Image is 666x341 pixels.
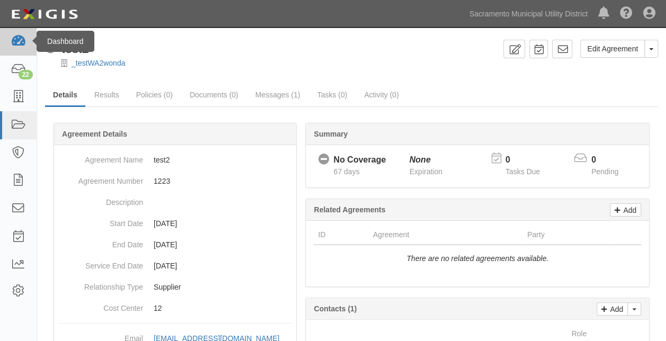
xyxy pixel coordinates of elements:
[45,43,56,54] i: No Coverage
[154,303,292,313] p: 12
[620,7,633,20] i: Help Center - Complianz
[86,84,127,105] a: Results
[58,276,292,298] dd: Supplier
[410,155,431,164] i: None
[62,130,127,138] b: Agreement Details
[333,154,386,166] div: No Coverage
[356,84,406,105] a: Activity (0)
[58,255,292,276] dd: [DATE]
[128,84,181,105] a: Policies (0)
[607,303,623,315] p: Add
[19,70,33,79] div: 22
[314,205,385,214] b: Related Agreements
[58,213,292,234] dd: [DATE]
[58,213,143,229] dt: Start Date
[318,154,329,165] i: No Coverage
[314,130,348,138] b: Summary
[333,167,359,176] span: Since 07/18/2025
[72,59,125,67] a: _testWA2wonda
[58,298,143,313] dt: Cost Center
[314,304,357,313] b: Contacts (1)
[410,167,442,176] span: Expiration
[8,5,81,24] img: logo-5460c22ac91f19d4615b14bd174203de0afe785f0fc80cf4dbbc73dc1793850b.png
[314,225,368,245] th: ID
[505,167,540,176] span: Tasks Due
[58,170,143,186] dt: Agreement Number
[591,167,618,176] span: Pending
[182,84,246,105] a: Documents (0)
[505,154,553,166] p: 0
[37,31,94,52] div: Dashboard
[580,40,645,58] a: Edit Agreement
[58,170,292,192] dd: 1223
[247,84,308,105] a: Messages (1)
[58,255,143,271] dt: Service End Date
[591,154,632,166] p: 0
[369,225,523,245] th: Agreement
[464,3,593,24] a: Sacramento Municipal Utility District
[523,225,612,245] th: Party
[58,149,292,170] dd: test2
[309,84,355,105] a: Tasks (0)
[597,302,628,316] a: Add
[58,234,143,250] dt: End Date
[58,192,143,208] dt: Description
[45,84,85,107] a: Details
[620,204,636,216] p: Add
[58,234,292,255] dd: [DATE]
[610,203,641,217] a: Add
[58,149,143,165] dt: Agreement Name
[58,276,143,292] dt: Relationship Type
[406,254,548,263] i: There are no related agreements available.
